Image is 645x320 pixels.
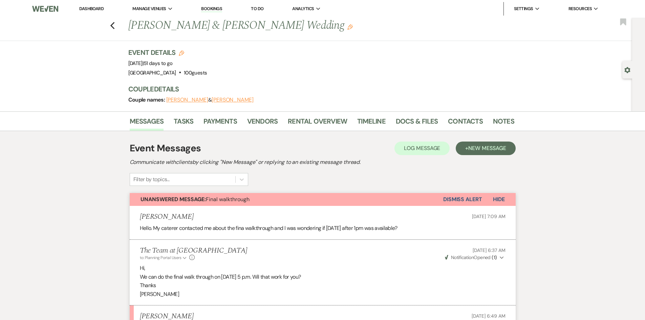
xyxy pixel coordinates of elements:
h1: [PERSON_NAME] & [PERSON_NAME] Wedding [128,18,432,34]
a: Vendors [247,116,278,131]
h1: Event Messages [130,141,201,155]
strong: Unanswered Message: [141,196,206,203]
a: Bookings [201,6,222,12]
span: Hide [493,196,505,203]
span: Resources [568,5,592,12]
button: Dismiss Alert [443,193,482,206]
a: Timeline [357,116,386,131]
span: Final walkthrough [141,196,250,203]
a: Contacts [448,116,483,131]
p: Hi, [140,264,506,273]
span: Notification [451,254,474,260]
span: [GEOGRAPHIC_DATA] [128,69,176,76]
span: 100 guests [184,69,207,76]
h5: [PERSON_NAME] [140,213,194,221]
span: 51 days to go [144,60,173,67]
button: +New Message [456,142,515,155]
button: NotificationOpened (1) [444,254,506,261]
button: Open lead details [624,66,630,73]
span: to: Planning Portal Users [140,255,181,260]
span: [DATE] 6:37 AM [473,247,505,253]
a: Messages [130,116,164,131]
button: [PERSON_NAME] [212,97,254,103]
span: New Message [468,145,506,152]
h3: Couple Details [128,84,508,94]
a: Tasks [174,116,193,131]
a: Notes [493,116,514,131]
span: Manage Venues [132,5,166,12]
span: Analytics [292,5,314,12]
a: Dashboard [79,6,104,12]
span: Log Message [404,145,440,152]
span: [DATE] 7:09 AM [472,213,505,219]
div: Filter by topics... [133,175,170,184]
span: | [143,60,173,67]
p: Hello. My caterer contacted me about the fina walkthrough and I was wondering if [DATE] after 1pm... [140,224,506,233]
h3: Event Details [128,48,207,57]
span: & [166,97,254,103]
a: To Do [251,6,263,12]
span: [DATE] [128,60,173,67]
a: Payments [203,116,237,131]
strong: ( 1 ) [492,254,497,260]
a: Docs & Files [396,116,438,131]
span: Settings [514,5,533,12]
button: Edit [347,24,353,30]
span: Couple names: [128,96,166,103]
button: to: Planning Portal Users [140,255,188,261]
a: Rental Overview [288,116,347,131]
span: Opened [445,254,497,260]
img: Weven Logo [32,2,58,16]
p: We can do the final walk through on [DATE] 5 p.m. Wil that work for you? [140,273,506,281]
p: [PERSON_NAME] [140,290,506,299]
span: [DATE] 6:49 AM [472,313,505,319]
button: [PERSON_NAME] [166,97,208,103]
button: Log Message [394,142,450,155]
button: Hide [482,193,516,206]
button: Unanswered Message:Final walkthrough [130,193,443,206]
p: Thanks [140,281,506,290]
h2: Communicate with clients by clicking "New Message" or replying to an existing message thread. [130,158,516,166]
h5: The Team at [GEOGRAPHIC_DATA] [140,247,248,255]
